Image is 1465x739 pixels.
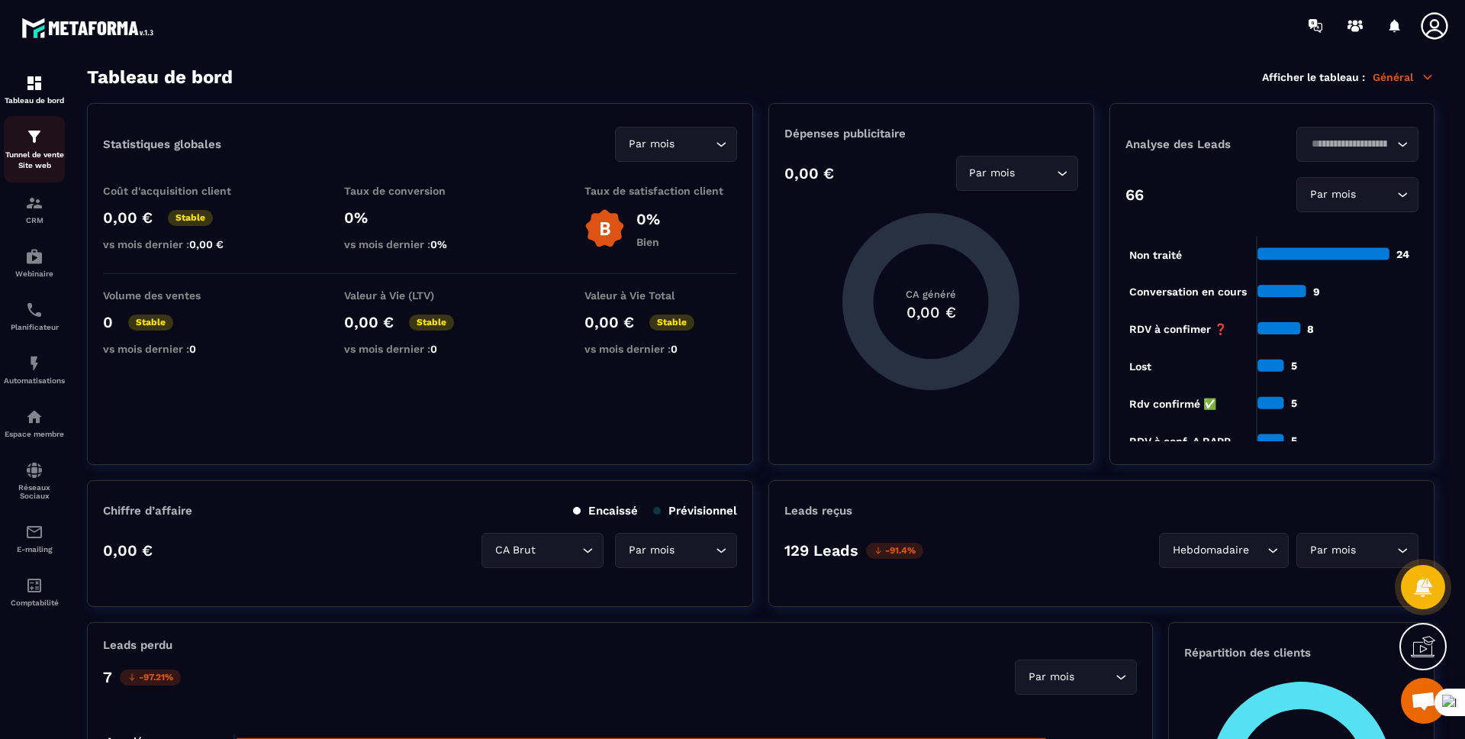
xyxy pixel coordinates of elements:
[344,238,497,250] p: vs mois dernier :
[103,343,256,355] p: vs mois dernier :
[966,165,1019,182] span: Par mois
[4,289,65,343] a: schedulerschedulerPlanificateur
[128,315,173,331] p: Stable
[189,343,196,355] span: 0
[25,523,43,541] img: email
[103,541,153,560] p: 0,00 €
[430,343,437,355] span: 0
[103,668,112,686] p: 7
[584,313,634,331] p: 0,00 €
[4,216,65,224] p: CRM
[25,354,43,373] img: automations
[103,289,256,302] p: Volume des ventes
[4,150,65,171] p: Tunnel de vente Site web
[573,504,638,518] p: Encaissé
[4,236,65,289] a: automationsautomationsWebinaire
[1296,533,1418,568] div: Search for option
[625,542,678,559] span: Par mois
[956,156,1078,191] div: Search for option
[103,185,256,197] p: Coût d'acquisition client
[653,504,737,518] p: Prévisionnel
[344,289,497,302] p: Valeur à Vie (LTV)
[4,545,65,553] p: E-mailing
[584,289,737,302] p: Valeur à Vie Total
[344,343,497,355] p: vs mois dernier :
[103,208,153,227] p: 0,00 €
[1373,70,1434,84] p: Général
[1306,186,1359,203] span: Par mois
[481,533,604,568] div: Search for option
[430,238,447,250] span: 0%
[25,194,43,212] img: formation
[103,504,192,518] p: Chiffre d’affaire
[1019,165,1053,182] input: Search for option
[1129,398,1217,411] tspan: Rdv confirmé ✅
[25,461,43,479] img: social-network
[344,185,497,197] p: Taux de conversion
[636,236,660,248] p: Bien
[4,450,65,511] a: social-networksocial-networkRéseaux Sociaux
[4,599,65,607] p: Comptabilité
[678,542,712,559] input: Search for option
[4,483,65,500] p: Réseaux Sociaux
[584,185,737,197] p: Taux de satisfaction client
[1359,542,1393,559] input: Search for option
[1125,186,1144,204] p: 66
[1129,249,1182,261] tspan: Non traité
[4,63,65,116] a: formationformationTableau de bord
[4,396,65,450] a: automationsautomationsEspace membre
[1306,542,1359,559] span: Par mois
[1125,137,1272,151] p: Analyse des Leads
[25,576,43,595] img: accountant
[344,313,394,331] p: 0,00 €
[615,533,737,568] div: Search for option
[25,74,43,92] img: formation
[21,14,159,42] img: logo
[649,315,694,331] p: Stable
[4,269,65,278] p: Webinaire
[678,136,712,153] input: Search for option
[1296,127,1418,162] div: Search for option
[625,136,678,153] span: Par mois
[636,210,660,228] p: 0%
[168,210,213,226] p: Stable
[1129,360,1151,373] tspan: Lost
[1306,136,1393,153] input: Search for option
[103,137,221,151] p: Statistiques globales
[87,66,233,88] h3: Tableau de bord
[4,376,65,385] p: Automatisations
[103,238,256,250] p: vs mois dernier :
[4,430,65,438] p: Espace membre
[4,182,65,236] a: formationformationCRM
[671,343,678,355] span: 0
[1129,323,1228,336] tspan: RDV à confimer ❓
[615,127,737,162] div: Search for option
[1159,533,1289,568] div: Search for option
[1025,669,1077,686] span: Par mois
[866,543,923,559] p: -91.4%
[103,313,113,331] p: 0
[1401,678,1447,724] div: Mở cuộc trò chuyện
[491,542,539,559] span: CA Brut
[1129,286,1247,298] tspan: Conversation en cours
[1169,542,1252,559] span: Hebdomadaire
[4,511,65,565] a: emailemailE-mailing
[25,127,43,146] img: formation
[1184,646,1418,660] p: Répartition des clients
[25,301,43,319] img: scheduler
[1015,660,1137,695] div: Search for option
[1129,435,1238,447] tspan: RDV à conf. A RAPP...
[784,504,852,518] p: Leads reçus
[103,638,172,652] p: Leads perdu
[539,542,578,559] input: Search for option
[189,238,224,250] span: 0,00 €
[584,208,625,249] img: b-badge-o.b3b20ee6.svg
[25,408,43,426] img: automations
[120,670,181,686] p: -97.21%
[344,208,497,227] p: 0%
[784,541,858,560] p: 129 Leads
[584,343,737,355] p: vs mois dernier :
[4,116,65,182] a: formationformationTunnel de vente Site web
[784,164,834,182] p: 0,00 €
[1296,177,1418,212] div: Search for option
